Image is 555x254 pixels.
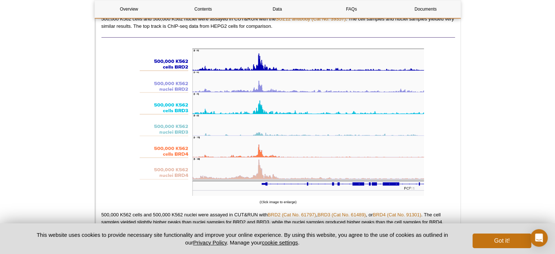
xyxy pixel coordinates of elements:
img: Cell samples versus nuclei samples graph 2 [132,49,424,196]
div: Open Intercom Messenger [530,229,548,247]
p: 500,000 K562 cells and 500,000 K562 nuclei were assayed in CUT&RUN with the . The cell samples an... [101,15,455,30]
a: SUZ12 antibody (Cat No. 39357) [275,16,346,22]
a: BRD4 (Cat No. 91301) [373,212,421,217]
a: BRD3 (Cat No. 61489) [317,212,366,217]
a: Contents [169,0,238,18]
button: cookie settings [262,239,298,246]
a: FAQs [317,0,386,18]
a: Overview [95,0,163,18]
a: BRD2 (Cat No. 61797) [267,212,316,217]
p: 500,000 K562 cells and 500,000 K562 nuclei were assayed in CUT&RUN with , , or . The cell samples... [101,211,455,226]
span: (Click image to enlarge) [259,200,296,204]
button: Got it! [473,234,531,248]
p: This website uses cookies to provide necessary site functionality and improve your online experie... [24,231,461,246]
a: Documents [391,0,460,18]
a: Data [243,0,312,18]
a: Privacy Policy [193,239,227,246]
